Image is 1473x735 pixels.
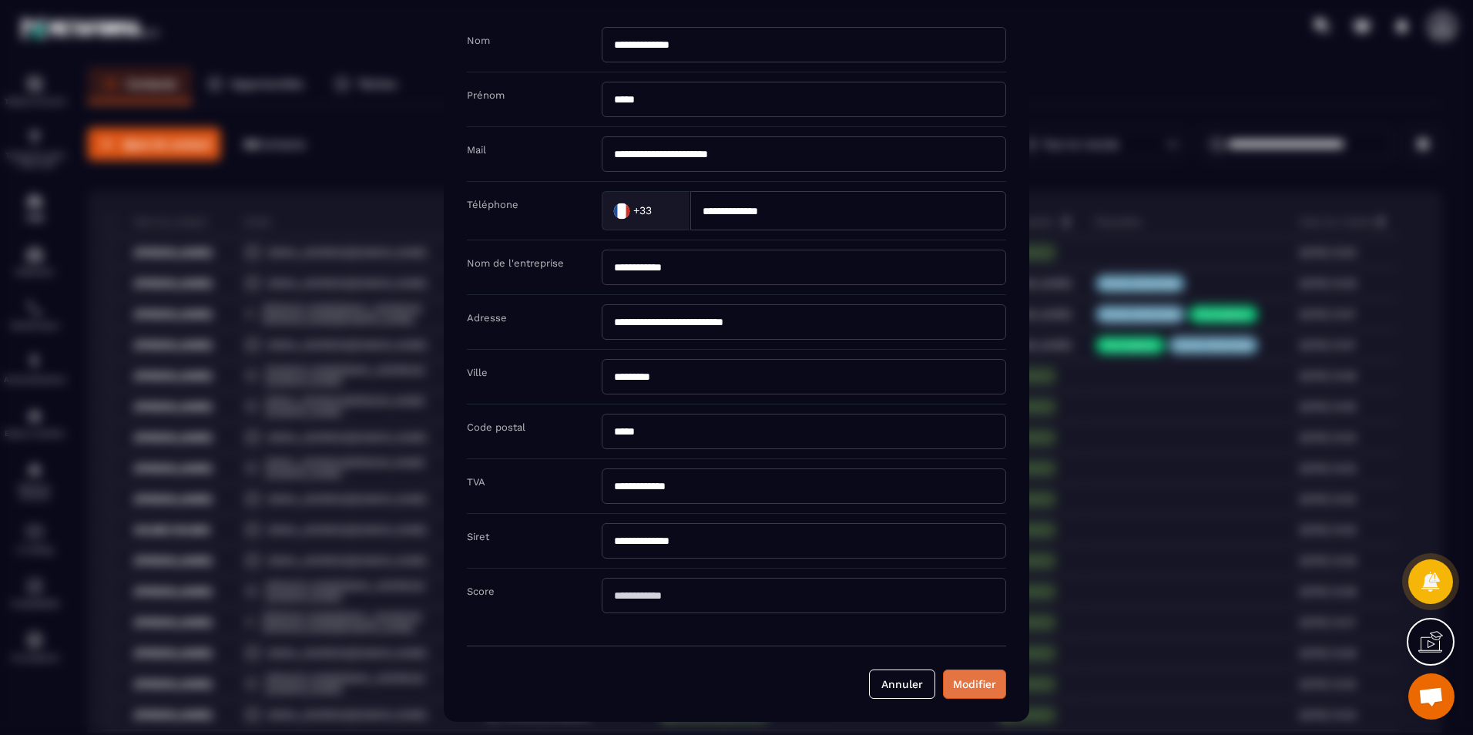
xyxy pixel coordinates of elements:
[467,89,505,101] label: Prénom
[467,257,564,269] label: Nom de l'entreprise
[943,670,1006,699] button: Modifier
[606,195,637,226] img: Country Flag
[869,670,935,699] button: Annuler
[467,35,490,46] label: Nom
[655,199,674,222] input: Search for option
[602,191,690,230] div: Search for option
[467,199,518,210] label: Téléphone
[467,144,486,156] label: Mail
[467,586,495,597] label: Score
[467,531,489,542] label: Siret
[467,476,485,488] label: TVA
[1408,673,1455,720] a: Ouvrir le chat
[467,312,507,324] label: Adresse
[467,421,525,433] label: Code postal
[633,203,652,218] span: +33
[467,367,488,378] label: Ville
